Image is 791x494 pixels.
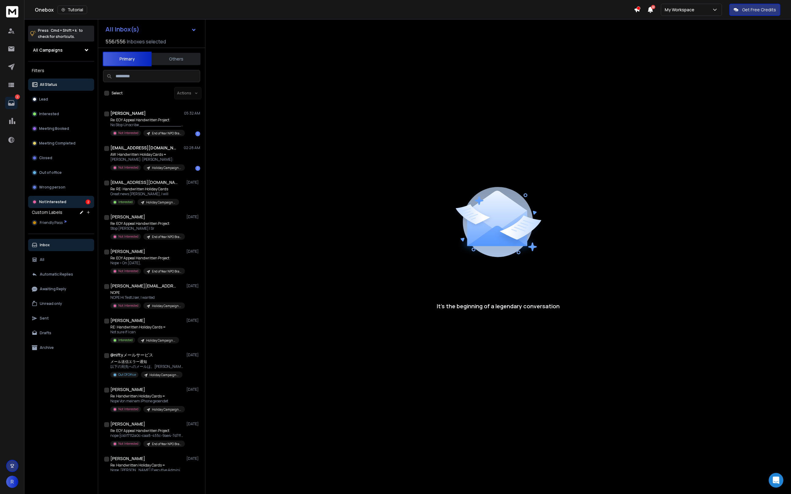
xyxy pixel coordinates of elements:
[110,295,184,300] p: NOPE Hi TestUser, I wanted
[152,442,181,446] p: End of Year NPO Brass
[110,468,184,473] p: Nope. [PERSON_NAME] Executive Administrator
[6,476,18,488] button: R
[152,166,181,170] p: Holiday Campaign SN Contacts
[39,185,65,190] p: Wrong person
[39,126,69,131] p: Meeting Booked
[186,180,200,185] p: [DATE]
[186,387,200,392] p: [DATE]
[118,407,138,412] p: Not Interested
[39,170,62,175] p: Out of office
[186,214,200,219] p: [DATE]
[110,317,145,324] h1: [PERSON_NAME]
[110,192,179,196] p: Great news [PERSON_NAME], I will
[110,290,184,295] p: NOPE
[118,441,138,446] p: Not Interested
[110,118,184,123] p: Re: EOY Appeal Handwritten Project
[110,187,179,192] p: Re: RE: Handwritten Holiday Cards
[28,181,94,193] button: Wrong person
[665,7,697,13] p: My Workspace
[38,27,83,40] p: Press to check for shortcuts.
[28,283,94,295] button: Awaiting Reply
[40,301,62,306] p: Unread only
[110,325,179,330] p: RE: Handwritten Holiday Cards =
[110,226,184,231] p: Stop [PERSON_NAME] | Sr
[28,254,94,266] button: All
[86,199,90,204] div: 2
[28,196,94,208] button: Not Interested2
[118,338,133,342] p: Interested
[57,5,87,14] button: Tutorial
[186,456,200,461] p: [DATE]
[28,342,94,354] button: Archive
[39,97,48,102] p: Lead
[28,298,94,310] button: Unread only
[28,93,94,105] button: Lead
[742,7,776,13] p: Get Free Credits
[127,38,166,45] h3: Inboxes selected
[110,256,184,261] p: Re: EOY Appeal Handwritten Project
[40,287,66,291] p: Awaiting Reply
[118,372,136,377] p: Out Of Office
[105,26,139,32] h1: All Inbox(s)
[110,248,145,254] h1: [PERSON_NAME]
[186,318,200,323] p: [DATE]
[110,221,184,226] p: Re: EOY Appeal Handwritten Project
[146,338,175,343] p: Holiday Campaign SN Contacts
[28,108,94,120] button: Interested
[28,268,94,280] button: Automatic Replies
[152,269,181,274] p: End of Year NPO Brass
[118,303,138,308] p: Not Interested
[5,97,17,109] a: 2
[28,66,94,75] h3: Filters
[110,157,184,162] p: [PERSON_NAME]: [PERSON_NAME]:
[110,456,145,462] h1: [PERSON_NAME]
[101,23,201,35] button: All Inbox(s)
[40,82,57,87] p: All Status
[110,421,145,427] h1: [PERSON_NAME]
[110,283,178,289] h1: [PERSON_NAME][EMAIL_ADDRESS][DOMAIN_NAME]
[39,112,59,116] p: Interested
[769,473,783,488] div: Open Intercom Messenger
[39,199,66,204] p: Not Interested
[118,269,138,273] p: Not Interested
[110,123,184,127] p: No Stop Unscribe ________________________________________ From:
[184,145,200,150] p: 02:28 AM
[50,27,78,34] span: Cmd + Shift + k
[40,257,44,262] p: All
[152,131,181,136] p: End of Year NPO Brass
[146,200,175,205] p: Holiday Campaign SN Contacts
[118,200,133,204] p: Interested
[149,373,179,377] p: Holiday Campaign SN Contacts
[33,47,63,53] h1: All Campaigns
[118,165,138,170] p: Not Interested
[110,386,145,393] h1: [PERSON_NAME]
[118,131,138,135] p: Not Interested
[152,304,181,308] p: Holiday Campaign SN Contacts
[40,220,63,225] span: Friendly Pass
[152,52,201,66] button: Others
[195,166,200,171] div: 1
[103,52,152,66] button: Primary
[28,137,94,149] button: Meeting Completed
[110,179,178,185] h1: [EMAIL_ADDRESS][DOMAIN_NAME]
[152,235,181,239] p: End of Year NPO Brass
[110,152,184,157] p: AW: Handwritten Holiday Cards =
[39,141,75,146] p: Meeting Completed
[110,261,184,265] p: Nope > On [DATE],
[28,217,94,229] button: Friendly Pass
[32,209,62,215] h3: Custom Labels
[651,5,655,9] span: 22
[110,110,146,116] h1: [PERSON_NAME]
[15,94,20,99] p: 2
[110,359,184,364] p: メール送信エラー通知
[40,331,51,335] p: Drafts
[110,428,184,433] p: Re: EOY Appeal Handwritten Project
[28,79,94,91] button: All Status
[729,4,780,16] button: Get Free Credits
[110,330,179,335] p: Not sure if I can
[110,463,184,468] p: Re: Handwritten Holiday Cards =
[40,243,50,247] p: Inbox
[186,422,200,426] p: [DATE]
[28,166,94,179] button: Out of office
